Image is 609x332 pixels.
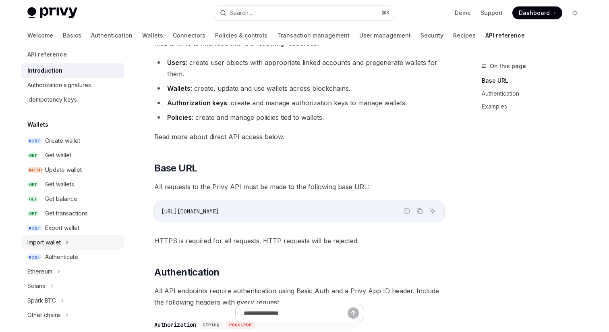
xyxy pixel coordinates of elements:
a: User management [359,26,411,45]
li: : create user objects with appropriate linked accounts and pregenerate wallets for them. [154,57,445,79]
li: : create and manage authorization keys to manage wallets. [154,97,445,109]
div: Ethereum [27,267,52,276]
span: GET [27,196,39,202]
span: HTTPS is required for all requests. HTTP requests will be rejected. [154,235,445,246]
a: Base URL [482,74,588,87]
span: Base URL [154,162,197,175]
li: : create and manage policies tied to wallets. [154,112,445,123]
div: Import wallet [27,238,61,247]
div: Create wallet [45,136,80,146]
div: Spark BTC [27,296,56,305]
span: POST [27,254,42,260]
a: Security [420,26,443,45]
span: Dashboard [519,9,550,17]
div: Other chains [27,310,61,320]
strong: Authorization keys [167,99,227,107]
span: GET [27,152,39,159]
span: On this page [490,61,526,71]
span: POST [27,138,42,144]
a: POSTCreate wallet [21,134,124,148]
a: GETGet balance [21,192,124,206]
button: Search...⌘K [214,6,395,20]
div: Introduction [27,66,62,75]
span: Read more about direct API access below. [154,131,445,142]
a: Recipes [453,26,476,45]
a: Idempotency keys [21,92,124,107]
a: Authentication [482,87,588,100]
div: Export wallet [45,223,79,233]
a: POSTAuthenticate [21,250,124,264]
div: Idempotency keys [27,95,77,104]
button: Report incorrect code [402,206,412,216]
button: Send message [348,307,359,319]
div: Get wallet [45,150,71,160]
span: ⌘ K [381,10,390,16]
a: POSTExport wallet [21,221,124,235]
span: [URL][DOMAIN_NAME] [161,208,219,215]
strong: Users [167,58,186,67]
a: Authorization signatures [21,78,124,92]
div: Get balance [45,194,77,204]
a: PATCHUpdate wallet [21,163,124,177]
div: Authorization signatures [27,80,91,90]
a: Dashboard [512,6,562,19]
span: All requests to the Privy API must be made to the following base URL: [154,181,445,192]
a: Transaction management [277,26,350,45]
strong: Policies [167,113,192,121]
a: Welcome [27,26,53,45]
span: POST [27,225,42,231]
a: API reference [485,26,525,45]
span: Authentication [154,266,220,279]
button: Toggle dark mode [569,6,582,19]
div: Update wallet [45,165,82,175]
span: GET [27,211,39,217]
a: Policies & controls [215,26,267,45]
a: GETGet transactions [21,206,124,221]
a: GETGet wallets [21,177,124,192]
div: Authenticate [45,252,78,262]
img: light logo [27,7,77,19]
h5: Wallets [27,120,48,129]
li: : create, update and use wallets across blockchains. [154,83,445,94]
a: Examples [482,100,588,113]
div: Get transactions [45,209,88,218]
a: Basics [63,26,81,45]
a: Introduction [21,63,124,78]
strong: Wallets [167,84,191,92]
span: All API endpoints require authentication using Basic Auth and a Privy App ID header. Include the ... [154,285,445,308]
a: Wallets [142,26,163,45]
span: GET [27,182,39,188]
a: Demo [455,9,471,17]
button: Ask AI [427,206,438,216]
a: Support [481,9,503,17]
a: GETGet wallet [21,148,124,163]
button: Copy the contents from the code block [414,206,425,216]
span: PATCH [27,167,43,173]
a: Authentication [91,26,133,45]
a: Connectors [173,26,205,45]
div: Solana [27,281,46,291]
div: Search... [230,8,252,18]
div: Get wallets [45,180,74,189]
